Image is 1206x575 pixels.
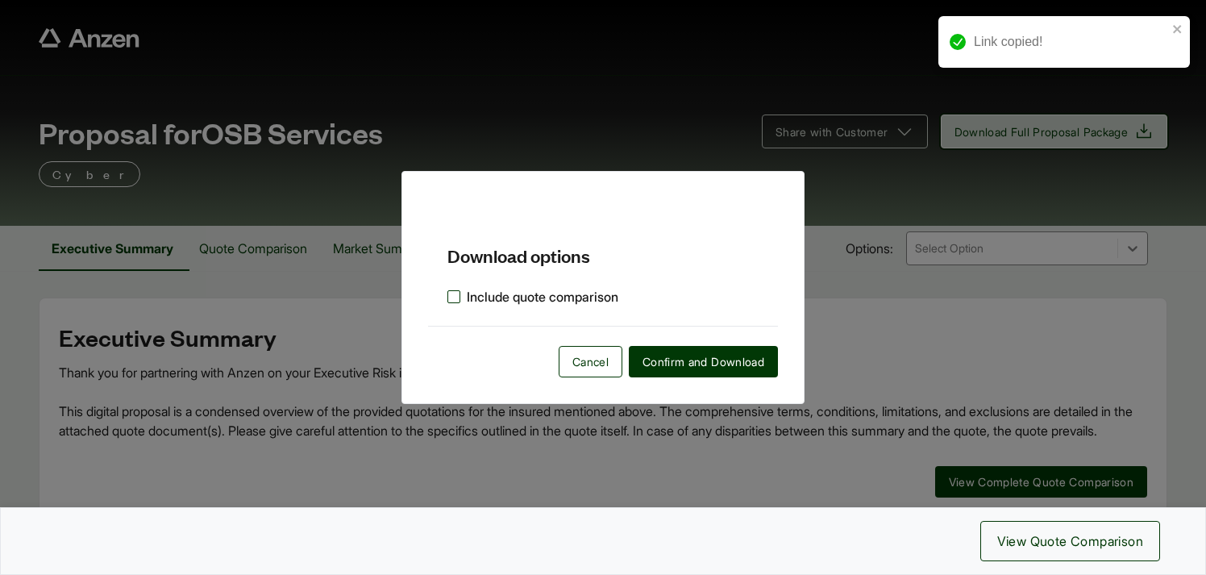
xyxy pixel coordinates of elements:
button: close [1172,23,1183,35]
div: Link copied! [974,32,1167,52]
span: View Quote Comparison [997,531,1143,551]
label: Include quote comparison [447,287,618,306]
span: Cancel [572,353,609,370]
h5: Download options [428,217,778,268]
span: Confirm and Download [643,353,764,370]
button: View Quote Comparison [980,521,1160,561]
button: Confirm and Download [629,346,778,377]
button: Cancel [559,346,622,377]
